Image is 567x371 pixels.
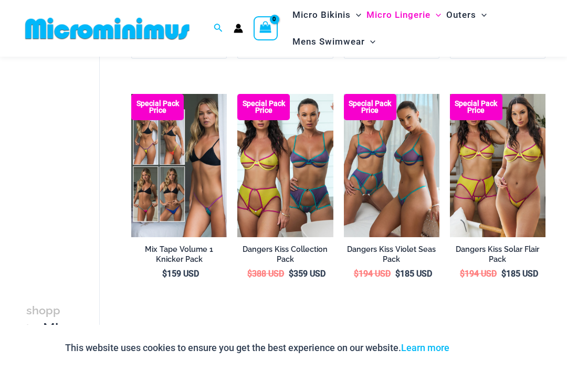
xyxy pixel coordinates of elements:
[237,94,333,237] img: Dangers kiss Collection Pack
[344,94,439,237] a: Dangers kiss Violet Seas Pack Dangers Kiss Violet Seas 1060 Bra 611 Micro 04Dangers Kiss Violet S...
[395,269,432,279] bdi: 185 USD
[457,335,502,361] button: Accept
[450,245,545,268] a: Dangers Kiss Solar Flair Pack
[344,245,439,264] h2: Dangers Kiss Violet Seas Pack
[237,100,290,114] b: Special Pack Price
[501,269,538,279] bdi: 185 USD
[237,94,333,237] a: Dangers kiss Collection Pack Dangers Kiss Solar Flair 1060 Bra 611 Micro 1760 Garter 03Dangers Ki...
[430,2,441,28] span: Menu Toggle
[65,340,449,356] p: This website uses cookies to ensure you get the best experience on our website.
[131,94,227,237] img: Pack F
[476,2,487,28] span: Menu Toggle
[247,269,284,279] bdi: 388 USD
[450,94,545,237] a: Dangers kiss Solar Flair Pack Dangers Kiss Solar Flair 1060 Bra 6060 Thong 1760 Garter 03Dangers ...
[290,28,378,55] a: Mens SwimwearMenu ToggleMenu Toggle
[247,269,252,279] span: $
[214,22,223,35] a: Search icon link
[237,245,333,268] a: Dangers Kiss Collection Pack
[365,28,375,55] span: Menu Toggle
[344,245,439,268] a: Dangers Kiss Violet Seas Pack
[237,245,333,264] h2: Dangers Kiss Collection Pack
[460,269,465,279] span: $
[450,100,502,114] b: Special Pack Price
[292,28,365,55] span: Mens Swimwear
[395,269,400,279] span: $
[289,269,325,279] bdi: 359 USD
[366,2,430,28] span: Micro Lingerie
[290,2,364,28] a: Micro BikinisMenu ToggleMenu Toggle
[131,94,227,237] a: Pack F Pack BPack B
[344,100,396,114] b: Special Pack Price
[450,245,545,264] h2: Dangers Kiss Solar Flair Pack
[292,2,351,28] span: Micro Bikinis
[162,269,167,279] span: $
[351,2,361,28] span: Menu Toggle
[460,269,497,279] bdi: 194 USD
[354,269,359,279] span: $
[234,24,243,33] a: Account icon link
[26,59,121,269] iframe: TrustedSite Certified
[446,2,476,28] span: Outers
[254,16,278,40] a: View Shopping Cart, empty
[364,2,444,28] a: Micro LingerieMenu ToggleMenu Toggle
[131,245,227,268] a: Mix Tape Volume 1 Knicker Pack
[162,269,199,279] bdi: 159 USD
[131,100,184,114] b: Special Pack Price
[26,304,60,335] span: shopping
[354,269,391,279] bdi: 194 USD
[450,94,545,237] img: Dangers kiss Solar Flair Pack
[21,17,194,40] img: MM SHOP LOGO FLAT
[131,245,227,264] h2: Mix Tape Volume 1 Knicker Pack
[444,2,489,28] a: OutersMenu ToggleMenu Toggle
[401,342,449,353] a: Learn more
[289,269,293,279] span: $
[501,269,506,279] span: $
[344,94,439,237] img: Dangers kiss Violet Seas Pack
